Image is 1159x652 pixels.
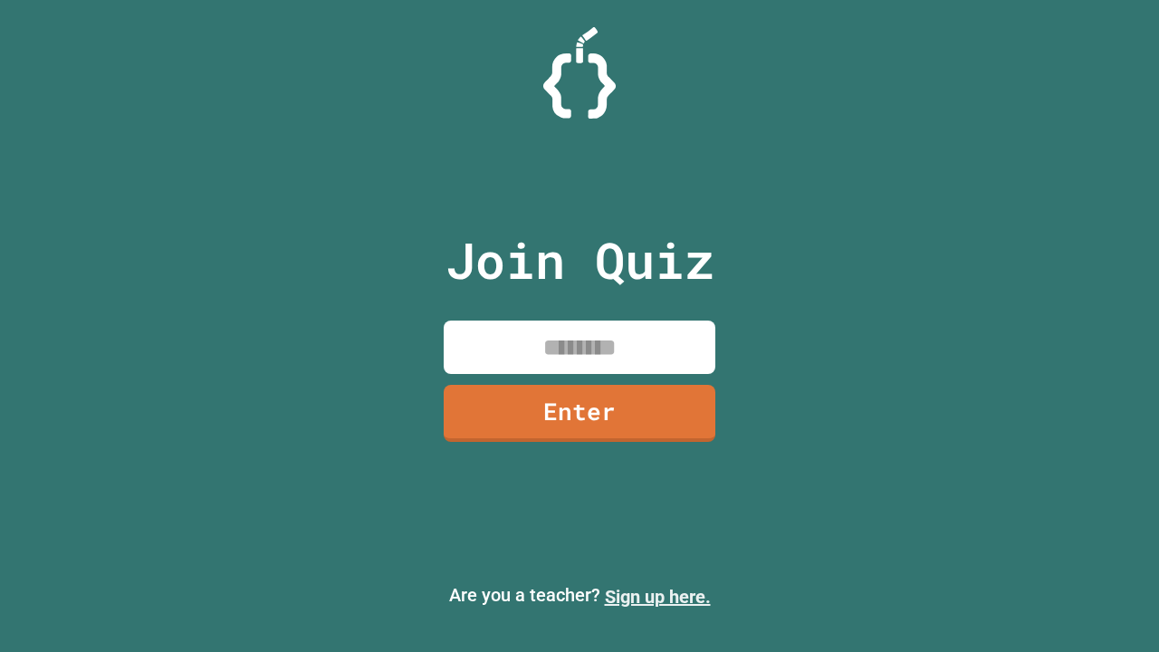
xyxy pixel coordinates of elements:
p: Are you a teacher? [14,581,1145,610]
a: Sign up here. [605,586,711,608]
a: Enter [444,385,715,442]
img: Logo.svg [543,27,616,119]
iframe: chat widget [1083,580,1141,634]
p: Join Quiz [445,223,714,298]
iframe: chat widget [1009,501,1141,578]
